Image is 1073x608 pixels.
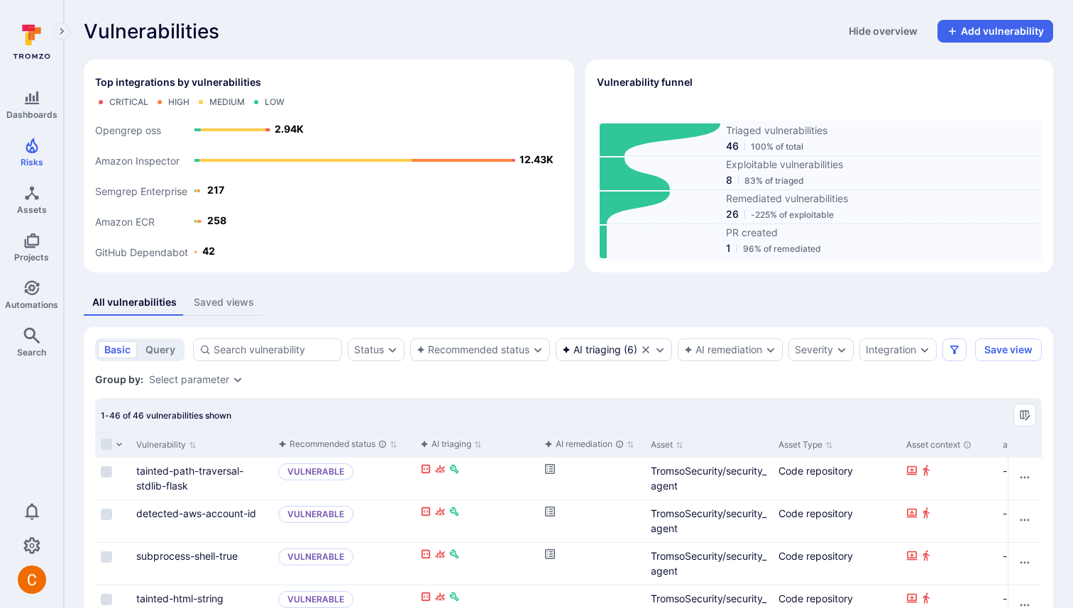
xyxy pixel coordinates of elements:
[278,438,397,450] button: Sort by function(){return k.createElement(fN.A,{direction:"row",alignItems:"center",gap:4},k.crea...
[773,500,901,542] div: Cell for Asset Type
[202,245,215,257] text: 42
[942,338,967,361] button: Filters
[1013,404,1036,426] button: Manage columns
[765,344,776,355] button: Expand dropdown
[449,463,460,478] div: Fixable
[278,548,353,565] p: Vulnerable
[773,543,901,585] div: Cell for Asset Type
[751,141,803,152] span: 100% of total
[387,344,398,355] button: Expand dropdown
[101,410,231,421] span: 1-46 of 46 vulnerabilities shown
[6,109,57,120] span: Dashboards
[726,241,731,255] span: 1
[544,438,634,450] button: Sort by function(){return k.createElement(fN.A,{direction:"row",alignItems:"center",gap:4},k.crea...
[1013,551,1036,574] button: Row actions menu
[726,226,1039,240] span: PR created
[906,438,991,451] div: Asset context
[98,341,137,358] button: basic
[17,347,46,358] span: Search
[136,465,243,492] a: tainted-path-traversal-stdlib-flask
[975,338,1042,361] button: Save view
[109,96,148,108] div: Critical
[1008,458,1042,499] div: Cell for
[278,506,353,523] p: Vulnerable
[95,124,161,137] text: Opengrep oss
[5,299,58,310] span: Automations
[532,344,544,355] button: Expand dropdown
[449,506,460,521] div: Fixable
[539,500,645,542] div: Cell for aiCtx.remediationStatus
[95,114,563,261] svg: Top integrations by vulnerabilities bar
[214,343,336,357] input: Search vulnerability
[278,591,353,608] p: Vulnerable
[95,75,261,89] span: Top integrations by vulnerabilities
[420,591,431,606] div: Reachable
[597,75,693,89] h2: Vulnerability funnel
[194,295,254,309] div: Saved views
[743,243,821,254] span: 96% of remediated
[1013,509,1036,531] button: Row actions menu
[92,295,177,309] div: All vulnerabilities
[836,344,847,355] button: Expand dropdown
[53,23,70,40] button: Expand navigation menu
[209,96,245,108] div: Medium
[149,374,243,385] div: grouping parameters
[139,341,182,358] button: query
[726,192,1039,206] span: Remediated vulnerabilities
[101,594,112,605] span: Select row
[420,438,482,450] button: Sort by function(){return k.createElement(fN.A,{direction:"row",alignItems:"center",gap:4},k.crea...
[136,550,238,562] a: subprocess-shell-true
[265,96,285,108] div: Low
[84,60,574,272] div: Top integrations by vulnerabilities
[131,543,273,585] div: Cell for Vulnerability
[645,458,773,499] div: Cell for Asset
[101,509,112,520] span: Select row
[640,344,651,355] button: Clear selection
[562,344,621,355] div: AI triaging
[901,543,997,585] div: Cell for Asset context
[275,123,304,135] text: 2.94K
[651,507,766,534] a: TromsoSecurity/security_agent
[131,458,273,499] div: Cell for Vulnerability
[1013,466,1036,489] button: Row actions menu
[420,506,431,521] div: Reachable
[654,344,666,355] button: Expand dropdown
[273,543,414,585] div: Cell for aiCtx.triageStatus
[149,374,229,385] button: Select parameter
[95,543,131,585] div: Cell for selection
[207,184,224,196] text: 217
[919,344,930,355] button: Expand dropdown
[57,26,67,38] i: Expand navigation menu
[778,439,833,451] button: Sort by Asset Type
[95,246,188,258] text: GitHub Dependabot
[414,500,539,542] div: Cell for aiCtx
[963,441,972,449] div: Automatically discovered context associated with the asset
[95,500,131,542] div: Cell for selection
[278,463,353,480] p: Vulnerable
[1008,543,1042,585] div: Cell for
[414,458,539,499] div: Cell for aiCtx
[354,344,384,355] button: Status
[278,437,387,451] div: Recommended status
[420,437,471,451] div: AI triaging
[773,458,901,499] div: Cell for Asset Type
[840,20,926,43] button: Hide overview
[18,565,46,594] img: ACg8ocJuq_DPPTkXyD9OlTnVLvDrpObecjcADscmEHLMiTyEnTELew=s96-c
[651,550,766,577] a: TromsoSecurity/security_agent
[136,507,256,519] a: detected-aws-account-id
[866,344,916,355] button: Integration
[751,209,834,220] span: -225% of exploitable
[232,374,243,385] button: Expand dropdown
[18,565,46,594] div: Camilo Rivera
[544,437,624,451] div: AI remediation
[434,506,446,521] div: Exploitable
[726,139,739,153] span: 46
[651,439,683,451] button: Sort by Asset
[84,289,1053,316] div: assets tabs
[417,344,529,355] button: Recommended status
[778,591,895,606] div: Code repository
[95,458,131,499] div: Cell for selection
